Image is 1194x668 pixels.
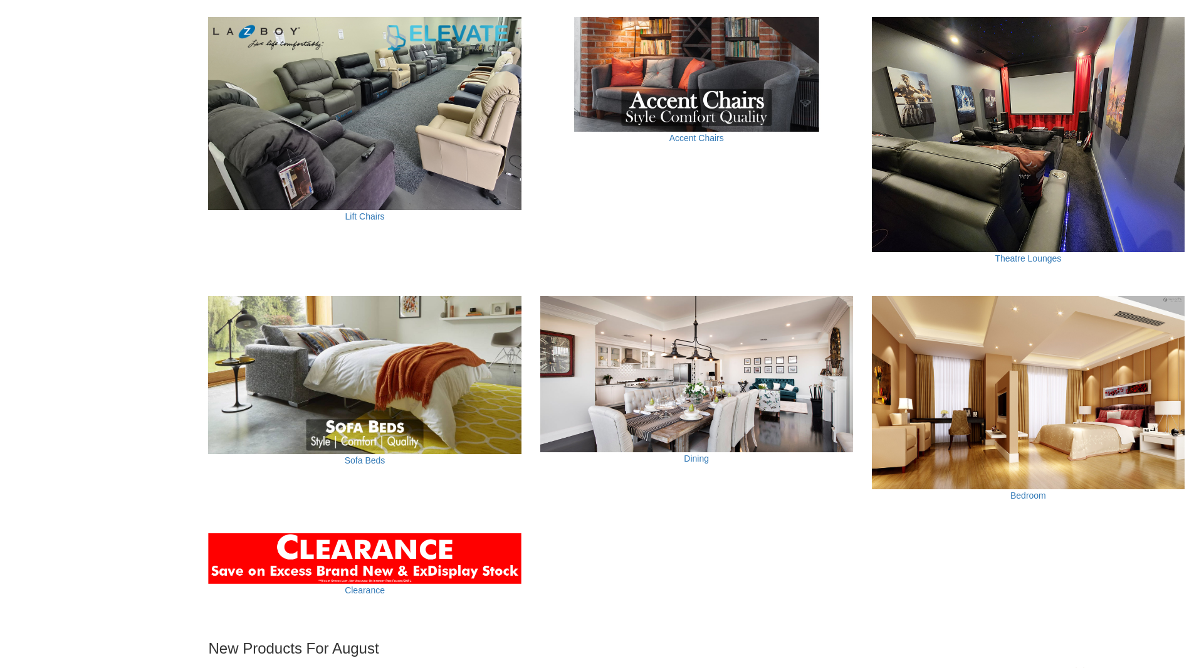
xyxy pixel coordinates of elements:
[540,296,853,453] img: Dining
[872,17,1185,252] img: Theatre Lounges
[208,17,521,210] img: Lift Chairs
[540,17,853,132] img: Accent Chairs
[684,453,709,464] a: Dining
[208,296,521,454] img: Sofa Beds
[995,253,1061,263] a: Theatre Lounges
[669,133,724,143] a: Accent Chairs
[345,211,385,221] a: Lift Chairs
[208,533,521,584] img: Clearance
[208,640,1185,657] h3: New Products For August
[872,296,1185,490] img: Bedroom
[1010,490,1046,501] a: Bedroom
[345,455,385,465] a: Sofa Beds
[345,585,385,595] a: Clearance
